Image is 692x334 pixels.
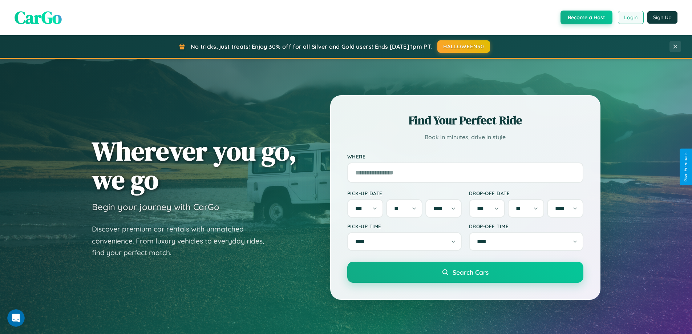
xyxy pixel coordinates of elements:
[561,11,612,24] button: Become a Host
[347,112,583,128] h2: Find Your Perfect Ride
[469,223,583,229] label: Drop-off Time
[683,152,688,182] div: Give Feedback
[453,268,489,276] span: Search Cars
[7,309,25,327] iframe: Intercom live chat
[347,223,462,229] label: Pick-up Time
[191,43,432,50] span: No tricks, just treats! Enjoy 30% off for all Silver and Gold users! Ends [DATE] 1pm PT.
[347,132,583,142] p: Book in minutes, drive in style
[92,223,274,259] p: Discover premium car rentals with unmatched convenience. From luxury vehicles to everyday rides, ...
[15,5,62,29] span: CarGo
[469,190,583,196] label: Drop-off Date
[647,11,677,24] button: Sign Up
[347,262,583,283] button: Search Cars
[437,40,490,53] button: HALLOWEEN30
[347,190,462,196] label: Pick-up Date
[92,137,297,194] h1: Wherever you go, we go
[618,11,644,24] button: Login
[92,201,219,212] h3: Begin your journey with CarGo
[347,153,583,160] label: Where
